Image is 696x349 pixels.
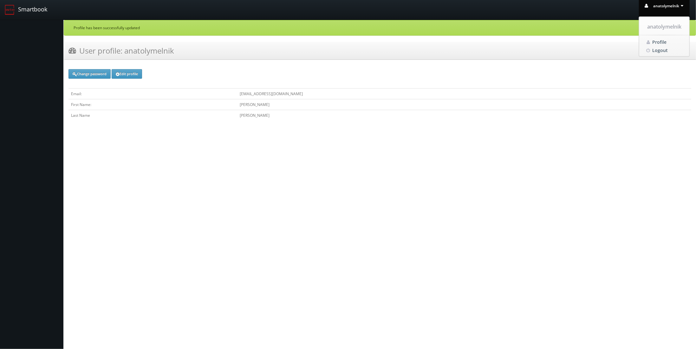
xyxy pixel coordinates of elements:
a: Change password [68,69,111,79]
td: [EMAIL_ADDRESS][DOMAIN_NAME] [237,89,691,99]
span: anatolymelnik [639,23,689,30]
span: anatolymelnik [654,3,685,9]
td: Email: [68,89,237,99]
td: Last Name [68,110,237,121]
td: [PERSON_NAME] [237,110,691,121]
a: Profile [639,38,689,46]
td: [PERSON_NAME] [237,99,691,110]
img: smartbook-logo.png [5,5,15,15]
span: Logout [653,47,668,53]
span: Profile [653,39,667,45]
h3: User profile: anatolymelnik [68,45,174,56]
a: Edit profile [112,69,142,79]
a: Logout [639,46,689,55]
td: First Name: [68,99,237,110]
p: Profile has been successfully updated [74,25,686,30]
